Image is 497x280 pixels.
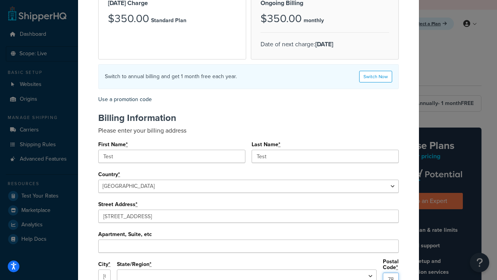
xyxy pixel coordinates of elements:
abbr: required [118,170,120,178]
h3: $350.00 [108,13,149,25]
label: City [98,261,111,268]
abbr: required [396,263,398,271]
h4: Switch to annual billing and get 1 month free each year. [105,72,237,80]
label: First Name [98,142,128,148]
abbr: required [108,260,110,268]
h3: $350.00 [261,13,302,25]
h2: Billing Information [98,113,399,123]
p: monthly [304,15,324,26]
a: Use a promotion code [98,95,152,103]
abbr: required [278,140,280,149]
abbr: required [136,200,137,208]
label: Postal Code [383,259,399,271]
input: Enter a location [98,210,399,223]
label: Last Name [252,142,281,148]
a: Switch Now [359,71,392,82]
p: Please enter your billing address [98,126,399,135]
label: Apartment, Suite, etc [98,231,152,237]
p: Date of next charge: [261,39,389,50]
abbr: required [149,260,151,268]
abbr: required [126,140,128,149]
label: Street Address [98,201,138,208]
strong: [DATE] [315,40,333,49]
p: Standard Plan [151,15,186,26]
label: Country [98,171,120,178]
label: State/Region [117,261,152,268]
